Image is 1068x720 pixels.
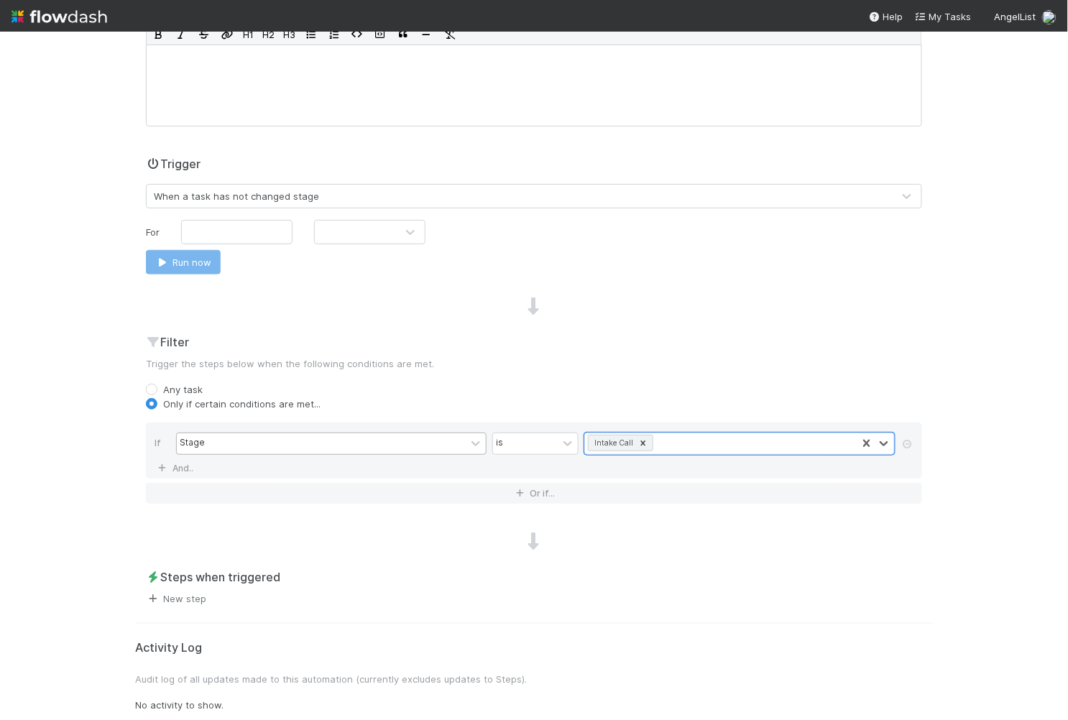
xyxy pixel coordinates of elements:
a: My Tasks [915,9,972,24]
button: Strikethrough [193,24,216,45]
p: No activity to show. [135,698,933,712]
label: Any task [163,382,203,397]
h2: Filter [146,333,922,351]
button: Edit Link [216,24,239,45]
h2: Trigger [146,155,201,172]
h2: Steps when triggered [146,568,922,586]
span: AngelList [995,11,1036,22]
button: Or if... [146,483,922,504]
button: Code [346,24,369,45]
span: My Tasks [915,11,972,22]
div: is [496,437,503,450]
h5: Activity Log [135,641,933,655]
p: Trigger the steps below when the following conditions are met. [146,356,922,371]
div: For [135,225,170,239]
button: H1 [239,24,258,45]
button: Remove Format [438,24,461,45]
button: Italic [170,24,193,45]
button: H2 [258,24,279,45]
img: logo-inverted-e16ddd16eac7371096b0.svg [11,4,107,29]
button: Bullet List [300,24,323,45]
a: And.. [155,458,200,479]
button: Blockquote [392,24,415,45]
button: Bold [147,24,170,45]
div: When a task has not changed stage [154,189,319,203]
button: Ordered List [323,24,346,45]
div: If [155,433,176,458]
p: Audit log of all updates made to this automation (currently excludes updates to Steps). [135,672,933,686]
button: Run now [146,250,221,274]
div: Intake Call [590,435,635,451]
button: Code Block [369,24,392,45]
label: Only if certain conditions are met... [163,397,321,411]
a: New step [146,593,206,604]
button: H3 [279,24,300,45]
button: Horizontal Rule [415,24,438,45]
div: Stage [180,437,205,450]
img: avatar_7e1c67d1-c55a-4d71-9394-c171c6adeb61.png [1042,10,1057,24]
div: Help [869,9,903,24]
